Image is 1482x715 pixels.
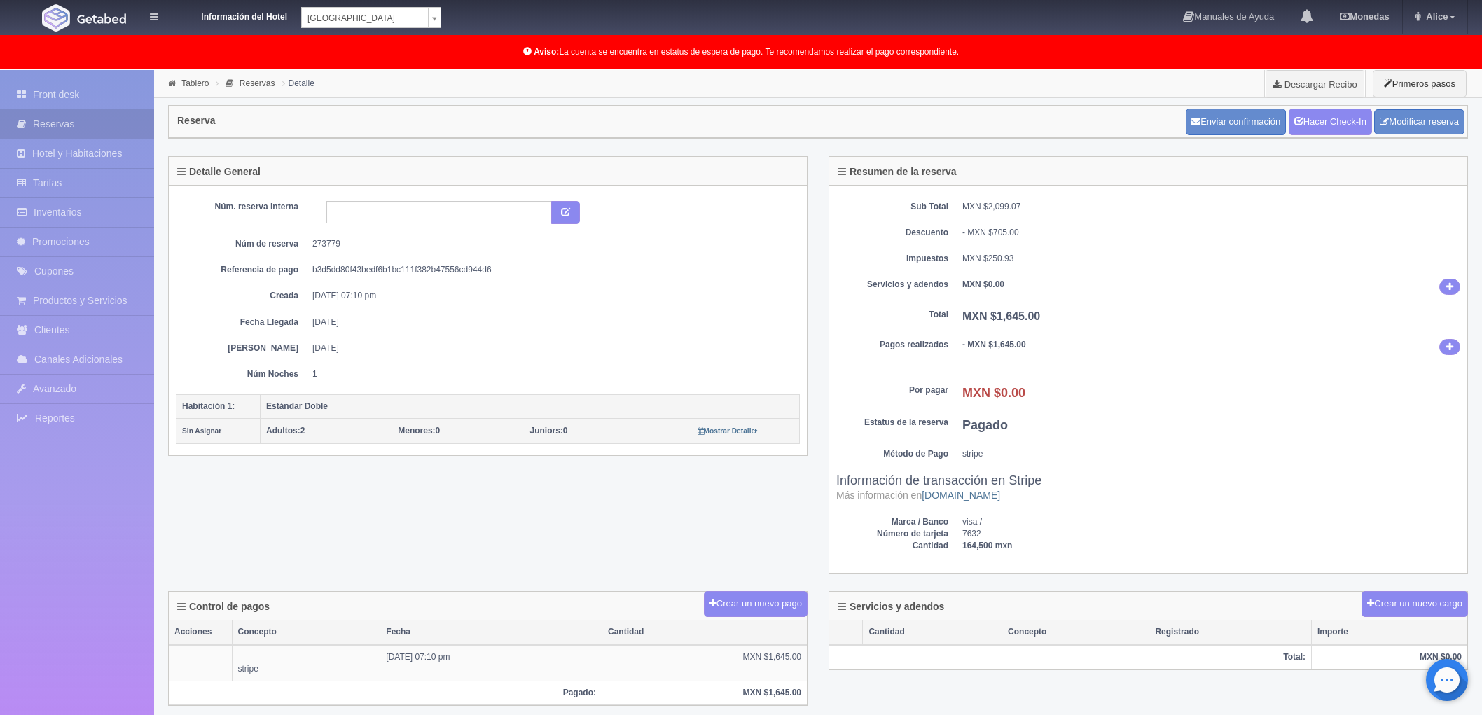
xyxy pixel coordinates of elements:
[312,290,789,302] dd: [DATE] 07:10 pm
[602,620,808,644] th: Cantidad
[1362,591,1468,617] button: Crear un nuevo cargo
[829,645,1312,669] th: Total:
[704,591,808,617] button: Crear un nuevo pago
[307,8,422,29] span: [GEOGRAPHIC_DATA]
[186,342,298,354] dt: [PERSON_NAME]
[836,490,1000,501] small: Más información en
[602,681,808,704] th: MXN $1,645.00
[240,78,275,88] a: Reservas
[1374,109,1464,135] a: Modificar reserva
[380,645,602,681] td: [DATE] 07:10 pm
[836,339,948,351] dt: Pagos realizados
[186,317,298,328] dt: Fecha Llegada
[186,368,298,380] dt: Núm Noches
[838,602,944,612] h4: Servicios y adendos
[1340,11,1389,22] b: Monedas
[232,645,380,681] td: stripe
[380,620,602,644] th: Fecha
[836,201,948,213] dt: Sub Total
[836,227,948,239] dt: Descuento
[261,394,800,419] th: Estándar Doble
[836,474,1460,502] h3: Información de transacción en Stripe
[962,541,1012,550] b: 164,500 mxn
[186,201,298,213] dt: Núm. reserva interna
[922,490,1000,501] a: [DOMAIN_NAME]
[312,238,789,250] dd: 273779
[962,340,1026,349] b: - MXN $1,645.00
[836,253,948,265] dt: Impuestos
[836,384,948,396] dt: Por pagar
[77,13,126,24] img: Getabed
[266,426,305,436] span: 2
[1186,109,1286,135] button: Enviar confirmación
[1149,620,1312,644] th: Registrado
[181,78,209,88] a: Tablero
[534,47,559,57] b: Aviso:
[530,426,563,436] strong: Juniors:
[1289,109,1372,135] a: Hacer Check-In
[312,264,789,276] dd: b3d5dd80f43bedf6b1bc111f382b47556cd944d6
[186,238,298,250] dt: Núm de reserva
[962,418,1008,432] b: Pagado
[698,426,759,436] a: Mostrar Detalle
[962,528,1460,540] dd: 7632
[175,7,287,23] dt: Información del Hotel
[530,426,568,436] span: 0
[836,279,948,291] dt: Servicios y adendos
[836,516,948,528] dt: Marca / Banco
[312,368,789,380] dd: 1
[301,7,441,28] a: [GEOGRAPHIC_DATA]
[186,264,298,276] dt: Referencia de pago
[177,167,261,177] h4: Detalle General
[836,448,948,460] dt: Método de Pago
[1422,11,1448,22] span: Alice
[838,167,957,177] h4: Resumen de la reserva
[232,620,380,644] th: Concepto
[169,681,602,704] th: Pagado:
[962,310,1040,322] b: MXN $1,645.00
[1312,620,1467,644] th: Importe
[398,426,435,436] strong: Menores:
[266,426,300,436] strong: Adultos:
[182,427,221,435] small: Sin Asignar
[962,227,1460,239] div: - MXN $705.00
[398,426,440,436] span: 0
[962,386,1025,400] b: MXN $0.00
[602,645,808,681] td: MXN $1,645.00
[312,342,789,354] dd: [DATE]
[312,317,789,328] dd: [DATE]
[1002,620,1149,644] th: Concepto
[182,401,235,411] b: Habitación 1:
[42,4,70,32] img: Getabed
[836,528,948,540] dt: Número de tarjeta
[962,253,1460,265] dd: MXN $250.93
[962,201,1460,213] dd: MXN $2,099.07
[836,540,948,552] dt: Cantidad
[186,290,298,302] dt: Creada
[1312,645,1467,669] th: MXN $0.00
[698,427,759,435] small: Mostrar Detalle
[279,76,318,90] li: Detalle
[1373,70,1467,97] button: Primeros pasos
[863,620,1002,644] th: Cantidad
[169,620,232,644] th: Acciones
[1265,70,1365,98] a: Descargar Recibo
[836,309,948,321] dt: Total
[962,279,1004,289] b: MXN $0.00
[177,602,270,612] h4: Control de pagos
[962,516,1460,528] dd: visa /
[836,417,948,429] dt: Estatus de la reserva
[962,448,1460,460] dd: stripe
[177,116,216,126] h4: Reserva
